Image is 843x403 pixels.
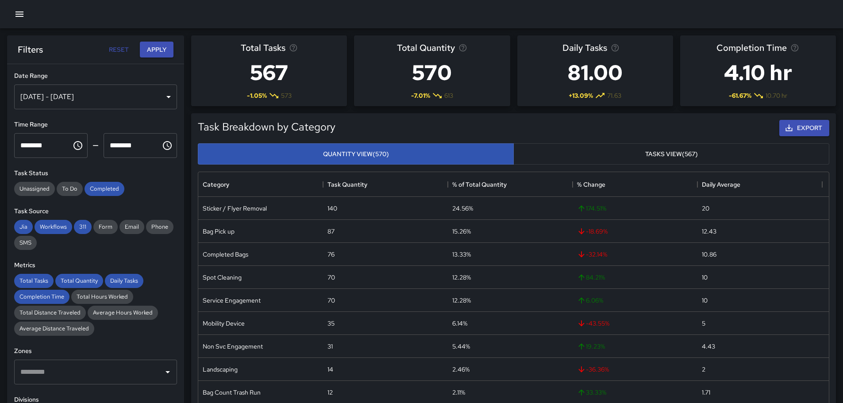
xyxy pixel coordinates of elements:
[203,388,261,397] div: Bag Count Trash Run
[105,274,143,288] div: Daily Tasks
[158,137,176,154] button: Choose time, selected time is 11:59 PM
[14,223,33,230] span: Jia
[14,293,69,300] span: Completion Time
[702,250,716,259] div: 10.86
[14,290,69,304] div: Completion Time
[562,55,628,90] h3: 81.00
[577,319,609,328] span: -43.55 %
[14,182,55,196] div: Unassigned
[241,55,298,90] h3: 567
[766,91,787,100] span: 10.70 hr
[289,43,298,52] svg: Total number of tasks in the selected period, compared to the previous period.
[577,204,606,213] span: 174.51 %
[55,274,103,288] div: Total Quantity
[702,273,708,282] div: 10
[452,365,470,374] div: 2.46%
[203,296,261,305] div: Service Engagement
[702,365,705,374] div: 2
[146,220,173,234] div: Phone
[577,250,607,259] span: -32.14 %
[577,388,606,397] span: 33.33 %
[452,172,507,197] div: % of Total Quantity
[573,172,697,197] div: % Change
[57,182,83,196] div: To Do
[702,204,709,213] div: 20
[14,84,177,109] div: [DATE] - [DATE]
[203,365,238,374] div: Landscaping
[203,319,245,328] div: Mobility Device
[198,143,514,165] button: Quantity View(570)
[444,91,453,100] span: 613
[14,322,94,336] div: Average Distance Traveled
[327,296,335,305] div: 70
[702,227,716,236] div: 12.43
[702,296,708,305] div: 10
[702,319,705,328] div: 5
[14,120,177,130] h6: Time Range
[411,91,430,100] span: -7.01 %
[35,220,72,234] div: Workflows
[323,172,448,197] div: Task Quantity
[14,236,37,250] div: SMS
[577,273,605,282] span: 84.21 %
[14,277,54,284] span: Total Tasks
[247,91,267,100] span: -1.05 %
[327,342,333,351] div: 31
[14,325,94,332] span: Average Distance Traveled
[14,71,177,81] h6: Date Range
[452,319,467,328] div: 6.14%
[88,309,158,316] span: Average Hours Worked
[14,261,177,270] h6: Metrics
[281,91,292,100] span: 573
[69,137,87,154] button: Choose time, selected time is 12:00 AM
[702,342,715,351] div: 4.43
[702,388,710,397] div: 1.71
[577,342,605,351] span: 19.23 %
[716,55,799,90] h3: 4.10 hr
[458,43,467,52] svg: Total task quantity in the selected period, compared to the previous period.
[327,319,335,328] div: 35
[203,342,263,351] div: Non Svc Engagement
[14,207,177,216] h6: Task Source
[577,296,603,305] span: 6.06 %
[14,306,86,320] div: Total Distance Traveled
[577,227,608,236] span: -18.69 %
[569,91,593,100] span: + 13.09 %
[146,223,173,230] span: Phone
[577,365,609,374] span: -36.36 %
[327,273,335,282] div: 70
[105,277,143,284] span: Daily Tasks
[790,43,799,52] svg: Average time taken to complete tasks in the selected period, compared to the previous period.
[14,239,37,246] span: SMS
[327,172,367,197] div: Task Quantity
[729,91,751,100] span: -61.67 %
[14,169,177,178] h6: Task Status
[55,277,103,284] span: Total Quantity
[577,172,605,197] div: % Change
[198,120,335,134] h5: Task Breakdown by Category
[93,220,118,234] div: Form
[397,55,467,90] h3: 570
[452,227,471,236] div: 15.26%
[327,250,335,259] div: 76
[448,172,573,197] div: % of Total Quantity
[203,250,248,259] div: Completed Bags
[611,43,620,52] svg: Average number of tasks per day in the selected period, compared to the previous period.
[452,342,470,351] div: 5.44%
[327,365,333,374] div: 14
[327,227,335,236] div: 87
[85,185,124,192] span: Completed
[74,223,92,230] span: 311
[241,41,285,55] span: Total Tasks
[702,172,740,197] div: Daily Average
[14,185,55,192] span: Unassigned
[562,41,607,55] span: Daily Tasks
[203,172,229,197] div: Category
[119,220,144,234] div: Email
[716,41,787,55] span: Completion Time
[14,274,54,288] div: Total Tasks
[779,120,829,136] button: Export
[397,41,455,55] span: Total Quantity
[452,296,471,305] div: 12.28%
[74,220,92,234] div: 311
